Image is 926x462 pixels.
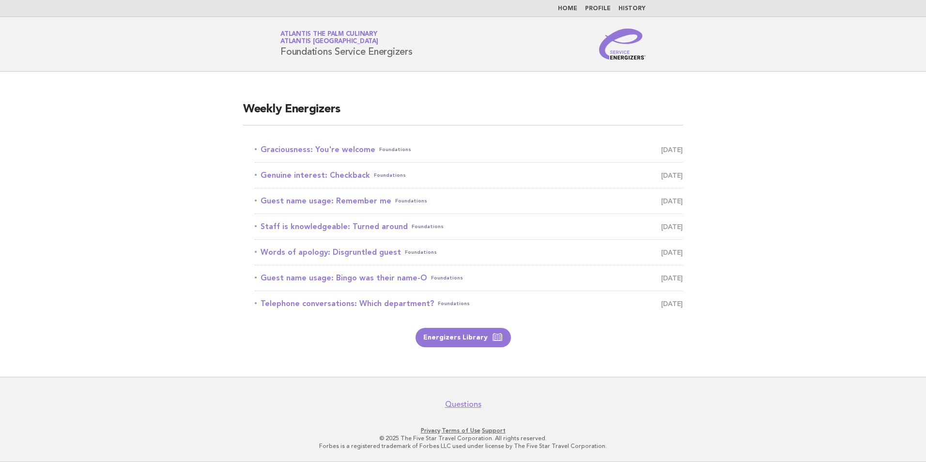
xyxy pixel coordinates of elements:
[374,169,406,182] span: Foundations
[421,427,440,434] a: Privacy
[280,31,413,57] h1: Foundations Service Energizers
[255,246,683,259] a: Words of apology: Disgruntled guestFoundations [DATE]
[405,246,437,259] span: Foundations
[379,143,411,156] span: Foundations
[255,194,683,208] a: Guest name usage: Remember meFoundations [DATE]
[661,271,683,285] span: [DATE]
[243,102,683,125] h2: Weekly Energizers
[431,271,463,285] span: Foundations
[416,328,511,347] a: Energizers Library
[661,220,683,233] span: [DATE]
[167,427,759,434] p: · ·
[599,29,646,60] img: Service Energizers
[280,39,378,45] span: Atlantis [GEOGRAPHIC_DATA]
[661,143,683,156] span: [DATE]
[255,297,683,310] a: Telephone conversations: Which department?Foundations [DATE]
[280,31,378,45] a: Atlantis The Palm CulinaryAtlantis [GEOGRAPHIC_DATA]
[661,297,683,310] span: [DATE]
[661,169,683,182] span: [DATE]
[585,6,611,12] a: Profile
[661,194,683,208] span: [DATE]
[482,427,506,434] a: Support
[442,427,480,434] a: Terms of Use
[255,143,683,156] a: Graciousness: You're welcomeFoundations [DATE]
[255,169,683,182] a: Genuine interest: CheckbackFoundations [DATE]
[255,271,683,285] a: Guest name usage: Bingo was their name-OFoundations [DATE]
[255,220,683,233] a: Staff is knowledgeable: Turned aroundFoundations [DATE]
[395,194,427,208] span: Foundations
[167,442,759,450] p: Forbes is a registered trademark of Forbes LLC used under license by The Five Star Travel Corpora...
[167,434,759,442] p: © 2025 The Five Star Travel Corporation. All rights reserved.
[445,400,481,409] a: Questions
[661,246,683,259] span: [DATE]
[558,6,577,12] a: Home
[618,6,646,12] a: History
[438,297,470,310] span: Foundations
[412,220,444,233] span: Foundations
